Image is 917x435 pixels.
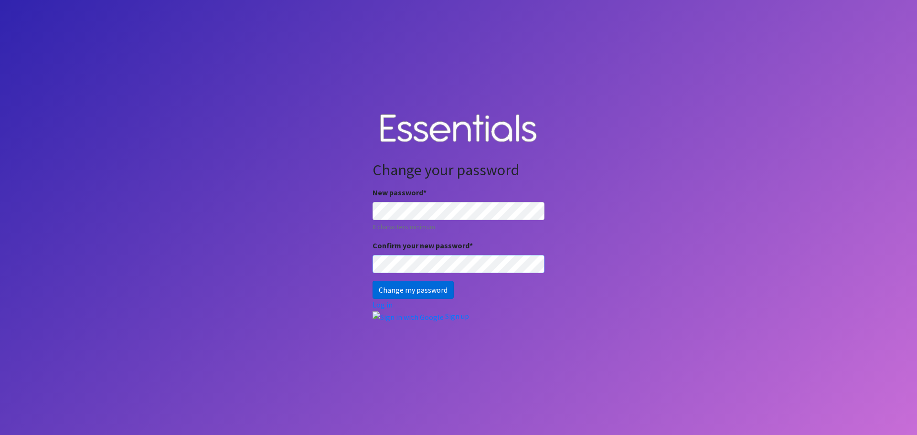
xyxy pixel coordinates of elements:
[373,105,544,154] img: Human Essentials
[423,188,427,197] abbr: required
[373,161,544,179] h2: Change your password
[469,241,473,250] abbr: required
[373,281,454,299] input: Change my password
[373,300,393,309] a: Log in
[373,222,544,232] small: 8 characters minimum
[445,311,469,321] a: Sign up
[373,240,473,251] label: Confirm your new password
[373,187,427,198] label: New password
[373,311,444,323] img: Sign in with Google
